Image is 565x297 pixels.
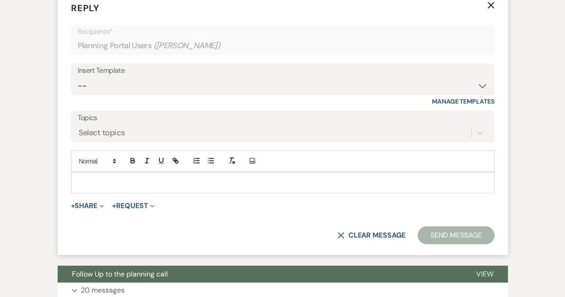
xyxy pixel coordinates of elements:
button: Follow Up to the planning call [58,266,462,283]
span: Reply [71,2,100,14]
p: Recipients* [78,26,488,38]
button: Share [71,202,105,209]
div: Insert Template [78,64,488,77]
button: Request [112,202,155,209]
span: + [112,202,116,209]
label: Topics [78,112,488,125]
span: View [476,269,494,279]
button: View [462,266,508,283]
div: Select topics [79,127,125,139]
div: Planning Portal Users [78,37,488,54]
span: + [71,202,75,209]
span: ( [PERSON_NAME] ) [153,40,220,52]
p: 20 messages [81,284,125,296]
span: Follow Up to the planning call [72,269,168,279]
button: Send Message [418,226,494,244]
a: Manage Templates [432,97,494,105]
button: Clear message [337,232,405,239]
